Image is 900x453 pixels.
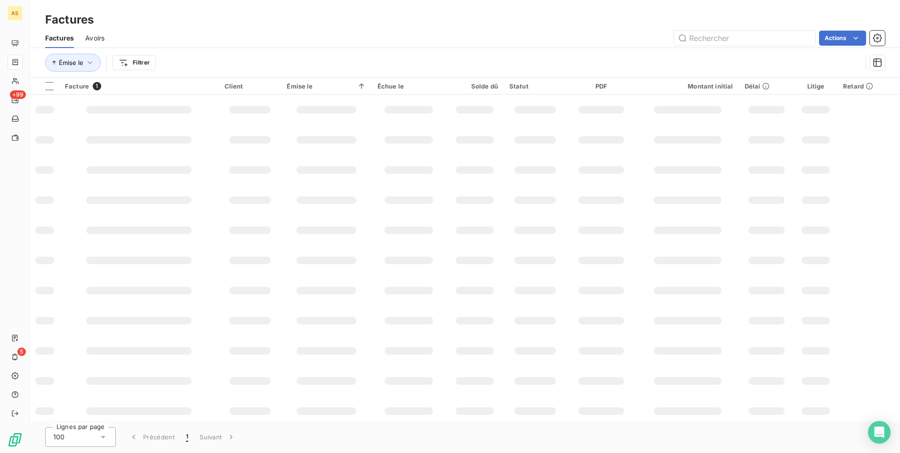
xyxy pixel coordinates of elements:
div: Échue le [378,82,440,90]
div: Statut [509,82,561,90]
span: Facture [65,82,89,90]
button: Émise le [45,54,101,72]
div: Retard [843,82,894,90]
div: Délai [745,82,789,90]
div: Open Intercom Messenger [868,421,891,444]
span: Factures [45,33,74,43]
a: +99 [8,92,22,107]
button: Actions [819,31,866,46]
span: 1 [93,82,101,90]
span: 1 [186,432,188,442]
span: 100 [53,432,64,442]
span: +99 [10,90,26,99]
div: Litige [800,82,832,90]
div: PDF [572,82,630,90]
button: Précédent [123,427,180,447]
div: Solde dû [451,82,498,90]
div: Client [225,82,276,90]
span: Émise le [59,59,83,66]
span: Avoirs [85,33,104,43]
div: Émise le [287,82,366,90]
div: AS [8,6,23,21]
button: Filtrer [112,55,156,70]
img: Logo LeanPay [8,432,23,447]
input: Rechercher [674,31,815,46]
span: 5 [17,348,26,356]
button: 1 [180,427,194,447]
button: Suivant [194,427,241,447]
div: Montant initial [642,82,733,90]
h3: Factures [45,11,94,28]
